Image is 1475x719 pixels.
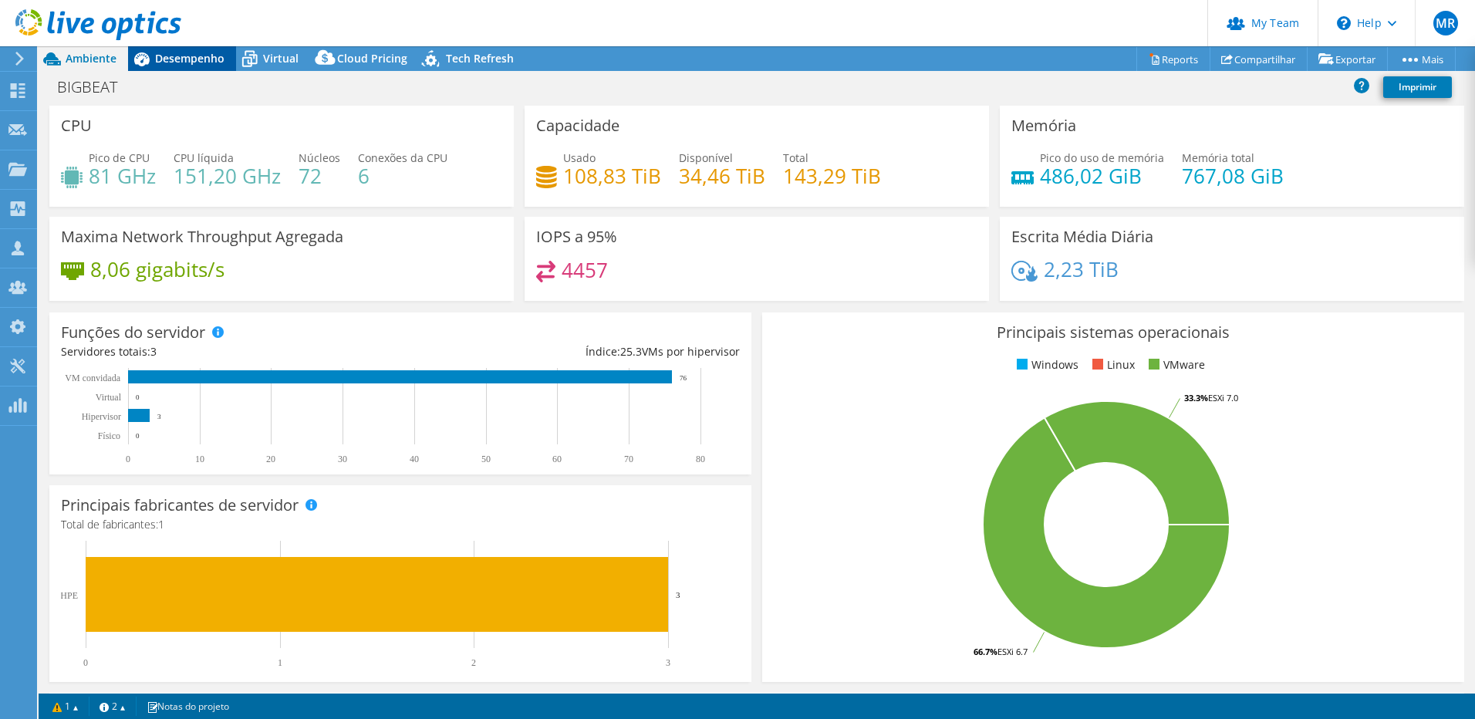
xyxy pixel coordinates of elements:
span: Disponível [679,150,733,165]
h3: Funções do servidor [61,324,205,341]
li: VMware [1145,356,1205,373]
tspan: ESXi 7.0 [1208,392,1238,403]
h3: IOPS a 95% [536,228,617,245]
span: 25.3 [620,344,642,359]
text: 40 [410,454,419,464]
h3: CPU [61,117,92,134]
text: 3 [676,590,680,599]
li: Linux [1089,356,1135,373]
text: HPE [60,590,78,601]
a: Compartilhar [1210,47,1308,71]
svg: \n [1337,16,1351,30]
h4: 4457 [562,262,608,278]
span: Ambiente [66,51,116,66]
a: Reports [1136,47,1210,71]
h4: 72 [299,167,340,184]
span: Total [783,150,808,165]
h4: 108,83 TiB [563,167,661,184]
span: Tech Refresh [446,51,514,66]
h3: Capacidade [536,117,619,134]
a: 2 [89,697,137,716]
text: 2 [471,657,476,668]
span: Usado [563,150,596,165]
text: 20 [266,454,275,464]
text: 70 [624,454,633,464]
h4: 767,08 GiB [1182,167,1284,184]
tspan: Físico [98,430,120,441]
span: 3 [150,344,157,359]
text: 30 [338,454,347,464]
h3: Maxima Network Throughput Agregada [61,228,343,245]
h4: 6 [358,167,447,184]
tspan: 33.3% [1184,392,1208,403]
h3: Memória [1011,117,1076,134]
h4: 151,20 GHz [174,167,281,184]
a: Exportar [1307,47,1388,71]
h4: Total de fabricantes: [61,516,740,533]
a: Notas do projeto [136,697,240,716]
span: Pico do uso de memória [1040,150,1164,165]
text: Hipervisor [82,411,121,422]
text: 0 [126,454,130,464]
tspan: ESXi 6.7 [997,646,1028,657]
span: CPU líquida [174,150,234,165]
span: MR [1433,11,1458,35]
tspan: 66.7% [974,646,997,657]
h3: Principais sistemas operacionais [774,324,1453,341]
h4: 8,06 gigabits/s [90,261,224,278]
a: 1 [42,697,89,716]
h3: Principais fabricantes de servidor [61,497,299,514]
span: Memória total [1182,150,1254,165]
text: 10 [195,454,204,464]
h1: BIGBEAT [50,79,141,96]
h4: 2,23 TiB [1044,261,1119,278]
text: 0 [136,393,140,401]
text: Virtual [96,392,122,403]
text: VM convidada [65,373,120,383]
h4: 81 GHz [89,167,156,184]
span: 1 [158,517,164,532]
a: Imprimir [1383,76,1452,98]
text: 80 [696,454,705,464]
text: 60 [552,454,562,464]
text: 0 [83,657,88,668]
text: 1 [278,657,282,668]
a: Mais [1387,47,1456,71]
span: Conexões da CPU [358,150,447,165]
div: Servidores totais: [61,343,400,360]
span: Cloud Pricing [337,51,407,66]
text: 76 [680,374,687,382]
text: 3 [157,413,161,420]
span: Núcleos [299,150,340,165]
h4: 143,29 TiB [783,167,881,184]
text: 3 [666,657,670,668]
text: 50 [481,454,491,464]
span: Desempenho [155,51,224,66]
span: Pico de CPU [89,150,150,165]
h4: 34,46 TiB [679,167,765,184]
li: Windows [1013,356,1078,373]
text: 0 [136,432,140,440]
h3: Escrita Média Diária [1011,228,1153,245]
h4: 486,02 GiB [1040,167,1164,184]
span: Virtual [263,51,299,66]
div: Índice: VMs por hipervisor [400,343,740,360]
